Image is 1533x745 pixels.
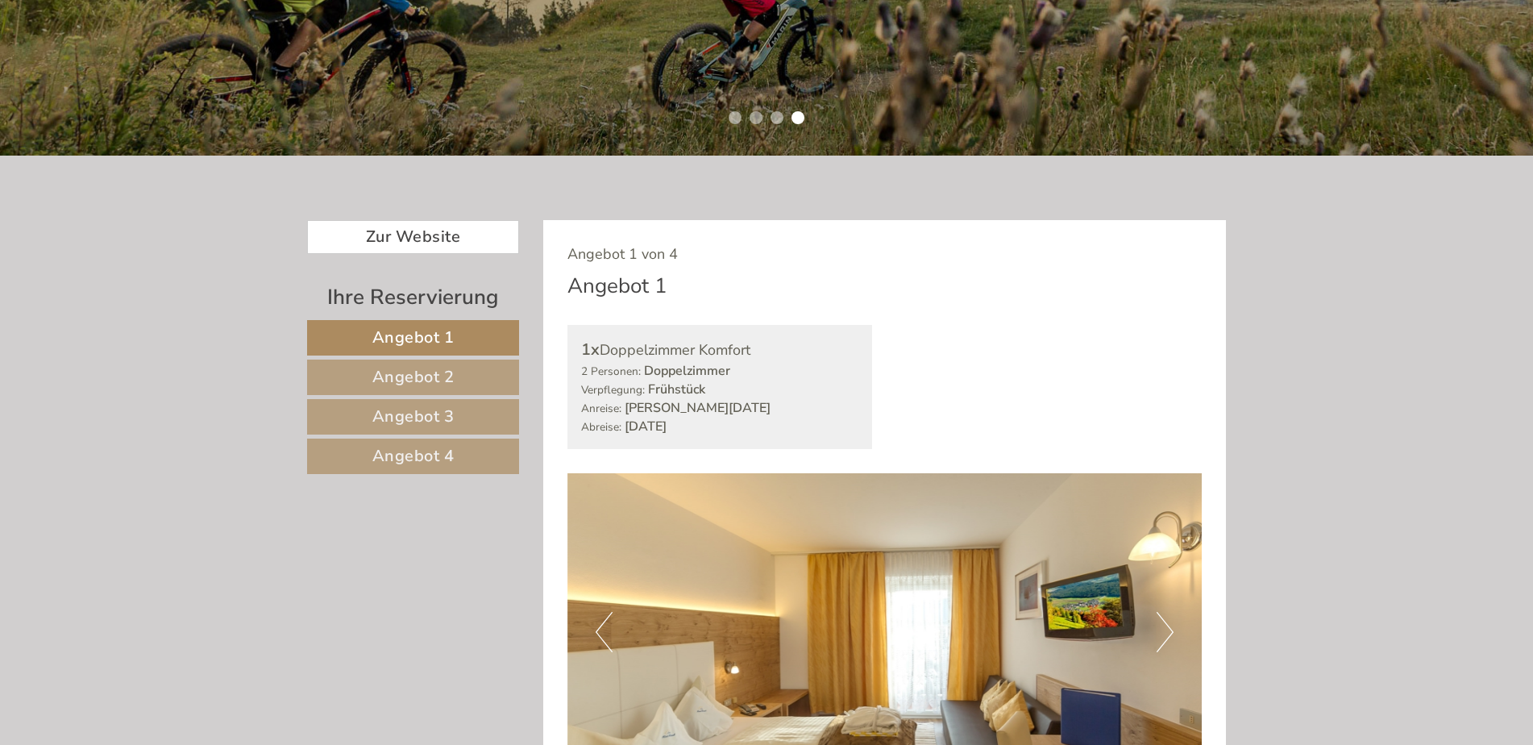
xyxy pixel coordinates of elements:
small: Anreise: [581,401,621,416]
b: 1x [581,339,600,360]
a: Zur Website [307,220,519,255]
b: [DATE] [625,418,667,435]
small: 2 Personen: [581,364,641,379]
span: Angebot 2 [372,366,455,388]
small: Verpflegung: [581,382,645,397]
span: Angebot 4 [372,445,455,467]
div: Doppelzimmer Komfort [581,339,859,362]
div: Ihre Reservierung [307,282,519,312]
b: Frühstück [648,381,705,398]
b: [PERSON_NAME][DATE] [625,399,771,417]
b: Doppelzimmer [644,362,730,380]
span: Angebot 1 von 4 [567,244,678,264]
span: Angebot 3 [372,406,455,427]
div: Angebot 1 [567,271,667,301]
span: Angebot 1 [372,327,455,348]
button: Previous [596,612,613,652]
button: Next [1157,612,1174,652]
small: Abreise: [581,419,621,435]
